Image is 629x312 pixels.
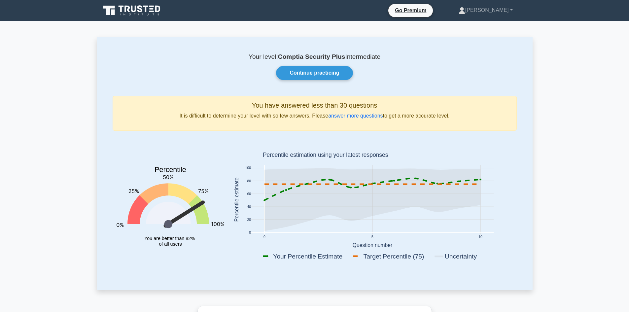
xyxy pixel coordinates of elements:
text: 0 [249,231,251,235]
text: 10 [478,235,482,239]
text: 60 [247,192,251,196]
text: 80 [247,179,251,183]
text: 20 [247,218,251,222]
text: Percentile [155,166,186,174]
h5: You have answered less than 30 questions [118,101,511,109]
text: 40 [247,205,251,209]
tspan: You are better than 82% [144,236,195,241]
b: Comptia Security Plus [278,53,345,60]
text: Percentile estimation using your latest responses [262,152,388,158]
text: 100 [245,166,251,170]
a: answer more questions [328,113,383,119]
text: 5 [371,235,373,239]
a: [PERSON_NAME] [443,4,529,17]
tspan: of all users [159,241,182,247]
p: Your level: Intermediate [113,53,517,61]
text: Percentile estimate [233,178,239,222]
text: Question number [352,242,392,248]
p: It is difficult to determine your level with so few answers. Please to get a more accurate level. [118,112,511,120]
a: Continue practicing [276,66,353,80]
text: 0 [263,235,265,239]
a: Go Premium [391,6,430,15]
